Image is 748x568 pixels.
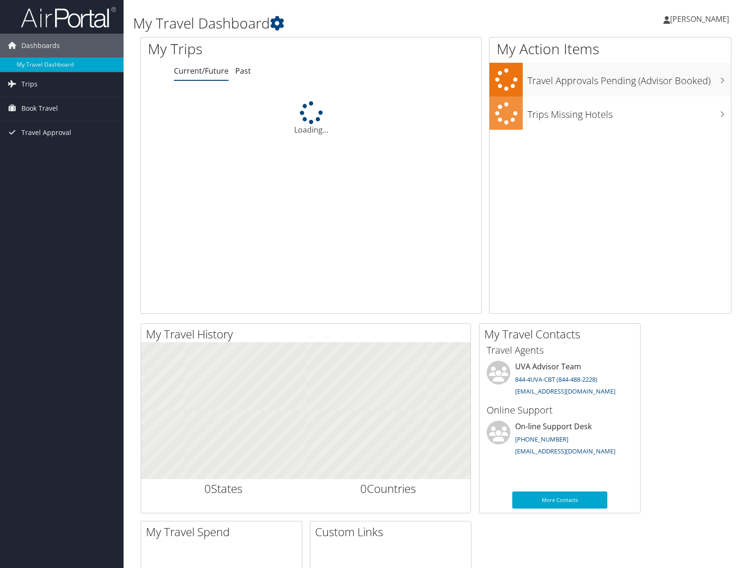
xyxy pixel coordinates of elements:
span: Trips [21,72,38,96]
img: airportal-logo.png [21,6,116,29]
a: Trips Missing Hotels [489,96,731,130]
span: [PERSON_NAME] [670,14,729,24]
div: Loading... [141,101,481,135]
a: More Contacts [512,491,607,509]
a: [EMAIL_ADDRESS][DOMAIN_NAME] [515,387,615,395]
h3: Travel Approvals Pending (Advisor Booked) [527,69,731,87]
span: 0 [360,481,367,496]
a: Travel Approvals Pending (Advisor Booked) [489,63,731,96]
h2: States [148,481,299,497]
h2: My Travel History [146,326,470,342]
h1: My Travel Dashboard [133,13,537,33]
h1: My Trips [148,39,332,59]
a: Current/Future [174,66,229,76]
h3: Trips Missing Hotels [527,103,731,121]
span: Book Travel [21,96,58,120]
span: Travel Approval [21,121,71,144]
a: [PERSON_NAME] [663,5,738,33]
li: UVA Advisor Team [482,361,638,400]
a: Past [235,66,251,76]
h2: My Travel Contacts [484,326,640,342]
h3: Travel Agents [487,344,633,357]
h1: My Action Items [489,39,731,59]
a: 844-4UVA-CBT (844-488-2228) [515,375,597,384]
a: [PHONE_NUMBER] [515,435,568,443]
span: Dashboards [21,34,60,58]
h2: My Travel Spend [146,524,302,540]
li: On-line Support Desk [482,421,638,460]
h2: Countries [313,481,464,497]
a: [EMAIL_ADDRESS][DOMAIN_NAME] [515,447,615,455]
h3: Online Support [487,404,633,417]
span: 0 [204,481,211,496]
h2: Custom Links [315,524,471,540]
